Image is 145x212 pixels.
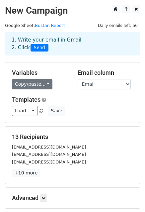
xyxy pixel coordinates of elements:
small: [EMAIL_ADDRESS][DOMAIN_NAME] [12,152,86,157]
button: Save [48,106,65,116]
small: [EMAIL_ADDRESS][DOMAIN_NAME] [12,159,86,164]
h5: Variables [12,69,68,76]
span: Daily emails left: 50 [96,22,140,29]
h5: Email column [78,69,133,76]
a: Templates [12,96,40,103]
small: [EMAIL_ADDRESS][DOMAIN_NAME] [12,145,86,150]
h5: 13 Recipients [12,133,133,141]
iframe: Chat Widget [112,180,145,212]
small: Google Sheet: [5,23,65,28]
a: Copy/paste... [12,79,52,89]
a: +10 more [12,169,40,177]
a: Load... [12,106,37,116]
a: Bustan Report [35,23,65,28]
div: 1. Write your email in Gmail 2. Click [7,36,138,52]
a: Daily emails left: 50 [96,23,140,28]
h2: New Campaign [5,5,140,16]
h5: Advanced [12,194,133,202]
span: Send [31,44,48,52]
